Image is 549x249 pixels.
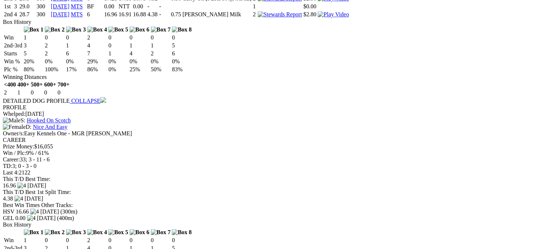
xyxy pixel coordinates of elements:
td: 0 [57,89,70,96]
td: 4 [14,11,18,18]
td: 0.00 [132,3,146,10]
td: 0 [108,237,128,244]
img: 4 [14,195,23,202]
td: 2 [151,50,171,57]
td: 0 [44,34,65,41]
td: 1 [129,42,150,49]
td: 5 [171,42,192,49]
td: BF [87,3,103,10]
span: This T/D Best Time: [3,176,51,182]
span: HSV [3,208,14,215]
td: 86% [87,66,108,73]
td: 3 [23,42,44,49]
div: DETAILED DOG PROFILE [3,97,546,104]
td: 4 [129,50,150,57]
img: Box 3 [66,229,86,236]
div: [DATE] [3,111,546,117]
td: 0 [151,34,171,41]
span: (400m) [57,215,74,221]
td: 0% [66,58,86,65]
img: Box 4 [87,229,107,236]
td: 0 [129,237,150,244]
span: 0.00 [16,215,26,221]
td: 1st [4,3,13,10]
td: 0% [108,58,128,65]
th: 500+ [30,81,43,88]
td: 0 [108,42,128,49]
td: 6 [87,11,103,18]
td: 1 [151,42,171,49]
a: Hooked On Scotch [27,117,71,123]
td: 1 [252,3,257,10]
td: 100% [44,66,65,73]
td: 0 [171,237,192,244]
img: chevron-down.svg [100,97,106,103]
img: Box 6 [130,229,149,236]
span: Career: [3,156,20,163]
a: [DATE] [51,3,70,9]
td: 1 [17,89,30,96]
th: 400+ [17,81,30,88]
td: $0.00 [303,3,317,10]
td: Plc % [4,66,23,73]
td: 7 [87,50,108,57]
td: 6 [171,50,192,57]
img: Box 8 [172,229,192,236]
img: Box 5 [108,229,128,236]
td: 0 [108,34,128,41]
img: Box 7 [151,26,171,33]
img: Box 4 [87,26,107,33]
img: Male [3,117,21,124]
th: 700+ [57,81,70,88]
img: Play Video [318,11,349,18]
td: 29% [87,58,108,65]
td: 4.38 [147,11,158,18]
td: 25% [129,66,150,73]
td: 0 [171,34,192,41]
td: 0% [151,58,171,65]
td: 16.91 [118,11,132,18]
img: 4 [30,208,39,215]
img: 4 [17,182,26,189]
div: $16,055 [3,143,546,150]
span: Prize Money: [3,143,34,149]
img: Box 1 [24,26,44,33]
td: 0 [44,237,65,244]
span: 16.96 [3,182,16,189]
a: COLLAPSE [70,98,106,104]
span: COLLAPSE [71,98,100,104]
img: 4 [27,215,36,221]
td: 20% [23,58,44,65]
div: 9% / 61% [3,150,546,156]
div: Winning Distances [3,74,546,80]
td: 2 [4,89,16,96]
td: Win [4,237,23,244]
span: Win / Plc: [3,150,26,156]
div: Box History [3,19,546,25]
img: Box 3 [66,26,86,33]
td: 300 [36,3,50,10]
td: 2 [44,50,65,57]
div: 3; 0 - 3 - 0 [3,163,546,169]
td: 300 [36,11,50,18]
td: 0 [66,237,86,244]
span: [DATE] [40,208,59,215]
td: 16.88 [132,11,146,18]
td: 17% [66,66,86,73]
a: MTS [71,11,83,17]
td: - [159,11,170,18]
img: Box 8 [172,26,192,33]
td: 2 [252,11,257,18]
td: 0% [171,58,192,65]
td: 0% [44,58,65,65]
a: [DATE] [51,11,70,17]
span: Owner/s: [3,130,24,136]
td: Win % [4,58,23,65]
td: 0 [30,89,43,96]
td: 16.96 [104,11,117,18]
td: - [147,3,158,10]
td: 29.0 [19,3,36,10]
span: 16.66 [16,208,29,215]
td: 0 [44,89,56,96]
span: TD: [3,163,12,169]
